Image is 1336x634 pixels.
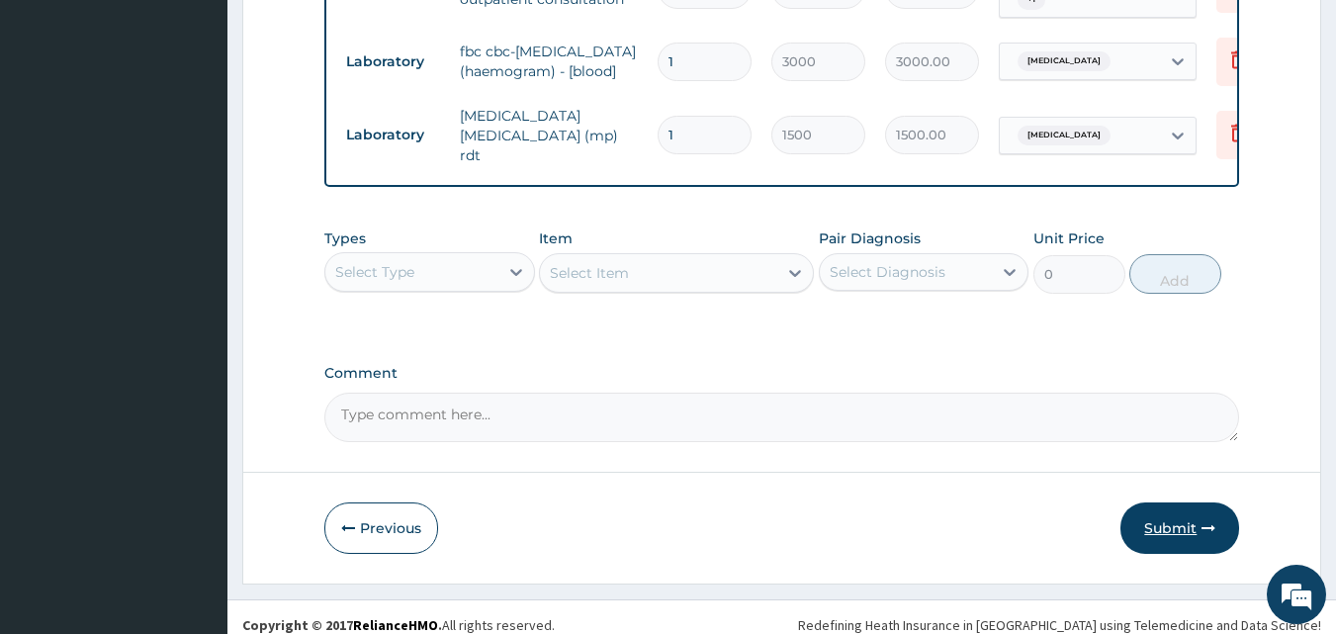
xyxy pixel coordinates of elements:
[324,365,1240,382] label: Comment
[1018,126,1111,145] span: [MEDICAL_DATA]
[819,228,921,248] label: Pair Diagnosis
[242,616,442,634] strong: Copyright © 2017 .
[353,616,438,634] a: RelianceHMO
[336,117,450,153] td: Laboratory
[1033,228,1105,248] label: Unit Price
[335,262,414,282] div: Select Type
[324,502,438,554] button: Previous
[1018,51,1111,71] span: [MEDICAL_DATA]
[10,423,377,493] textarea: Type your message and hit 'Enter'
[115,191,273,391] span: We're online!
[450,32,648,91] td: fbc cbc-[MEDICAL_DATA] (haemogram) - [blood]
[324,230,366,247] label: Types
[336,44,450,80] td: Laboratory
[1120,502,1239,554] button: Submit
[1129,254,1221,294] button: Add
[830,262,945,282] div: Select Diagnosis
[37,99,80,148] img: d_794563401_company_1708531726252_794563401
[324,10,372,57] div: Minimize live chat window
[539,228,573,248] label: Item
[450,96,648,175] td: [MEDICAL_DATA] [MEDICAL_DATA] (mp) rdt
[103,111,332,136] div: Chat with us now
